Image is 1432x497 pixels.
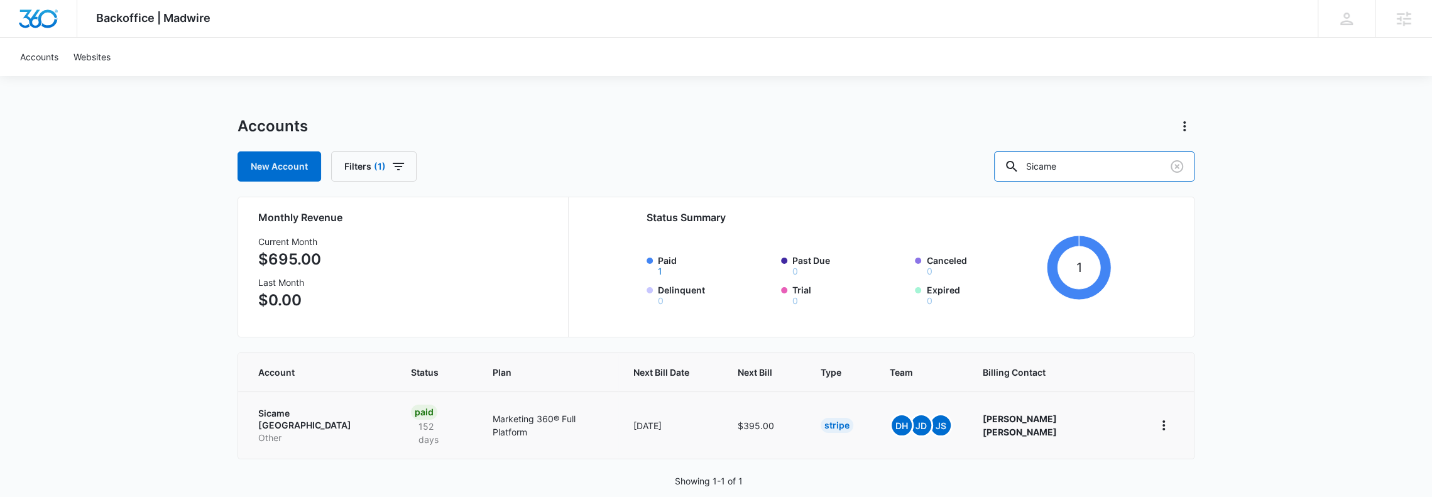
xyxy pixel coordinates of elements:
strong: [PERSON_NAME] [PERSON_NAME] [983,413,1057,437]
span: Account [258,366,363,379]
div: Paid [411,405,437,420]
button: Paid [658,267,662,276]
label: Expired [926,283,1042,305]
p: $0.00 [258,289,321,312]
button: home [1154,415,1174,435]
div: Stripe [821,418,853,433]
p: Marketing 360® Full Platform [493,412,603,439]
span: JS [931,415,951,435]
span: Next Bill Date [633,366,689,379]
span: DH [892,415,912,435]
label: Paid [658,254,773,276]
span: Plan [493,366,603,379]
span: Billing Contact [983,366,1123,379]
h2: Status Summary [647,210,1111,225]
label: Canceled [926,254,1042,276]
p: $695.00 [258,248,321,271]
label: Delinquent [658,283,773,305]
button: Clear [1167,156,1187,177]
h1: Accounts [238,117,308,136]
a: New Account [238,151,321,182]
td: $395.00 [723,391,806,459]
tspan: 1 [1076,259,1081,275]
span: (1) [374,162,386,171]
input: Search [994,151,1194,182]
span: JD [911,415,931,435]
label: Trial [792,283,908,305]
p: Showing 1-1 of 1 [675,474,743,488]
p: 152 days [411,420,463,446]
button: Filters(1) [331,151,417,182]
span: Backoffice | Madwire [96,11,210,25]
span: Status [411,366,445,379]
a: Websites [66,38,118,76]
span: Type [821,366,841,379]
label: Past Due [792,254,908,276]
a: Accounts [13,38,66,76]
span: Next Bill [738,366,772,379]
p: Sicame [GEOGRAPHIC_DATA] [258,407,381,432]
button: Actions [1174,116,1194,136]
p: Other [258,432,381,444]
h2: Monthly Revenue [258,210,553,225]
span: Team [890,366,934,379]
h3: Current Month [258,235,321,248]
h3: Last Month [258,276,321,289]
a: Sicame [GEOGRAPHIC_DATA]Other [258,407,381,444]
td: [DATE] [618,391,723,459]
